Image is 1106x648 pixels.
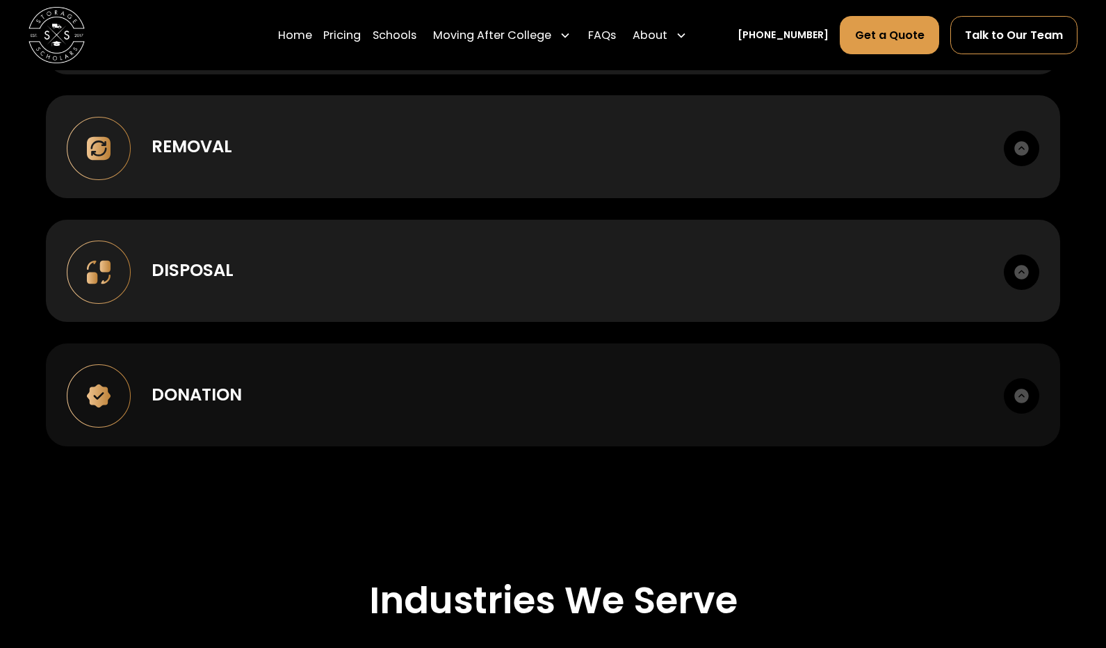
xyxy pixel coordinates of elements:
[29,7,85,63] img: Storage Scholars main logo
[627,15,693,55] div: About
[950,16,1078,54] a: Talk to Our Team
[278,15,312,55] a: Home
[29,7,85,63] a: home
[633,27,667,44] div: About
[433,27,551,44] div: Moving After College
[152,258,234,283] div: Disposal
[369,578,738,622] h2: Industries We Serve
[738,28,829,42] a: [PHONE_NUMBER]
[428,15,577,55] div: Moving After College
[588,15,616,55] a: FAQs
[152,382,242,407] div: Donation
[840,16,939,54] a: Get a Quote
[323,15,361,55] a: Pricing
[152,134,232,159] div: Removal
[373,15,416,55] a: Schools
